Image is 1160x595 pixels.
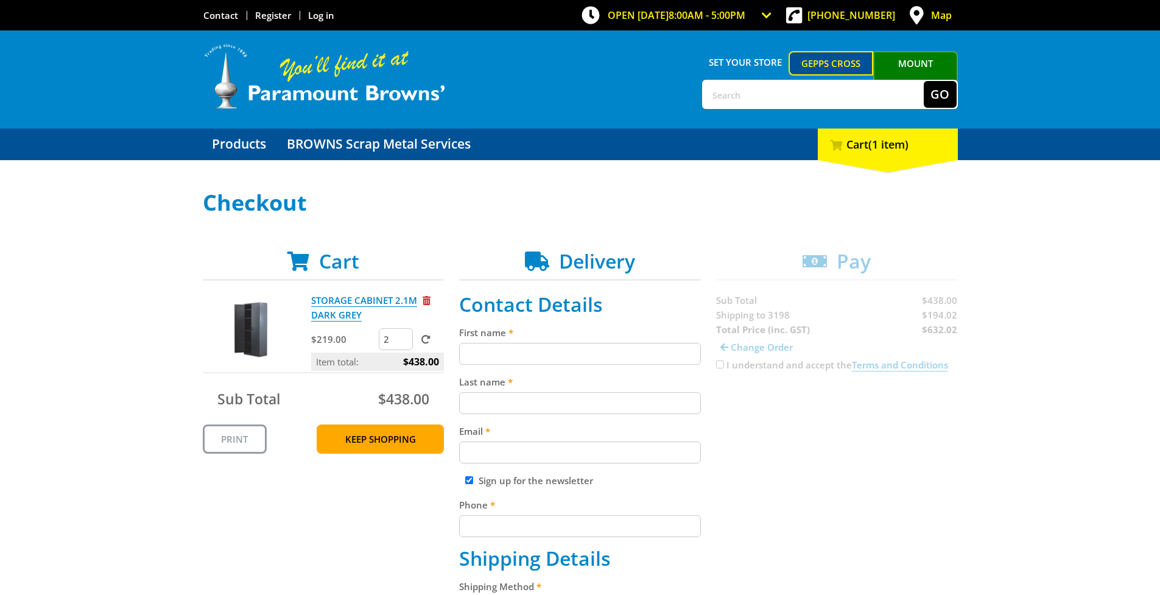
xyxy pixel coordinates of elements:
button: Go [924,81,957,108]
span: $438.00 [378,389,429,409]
span: (1 item) [868,137,909,152]
span: 8:00am - 5:00pm [669,9,745,22]
img: Paramount Browns' [203,43,446,110]
span: $438.00 [403,353,439,371]
span: Set your store [702,51,789,73]
p: Item total: [311,353,444,371]
label: Shipping Method [459,579,701,594]
label: Sign up for the newsletter [479,474,593,487]
a: STORAGE CABINET 2.1M DARK GREY [311,294,417,322]
span: Cart [319,248,359,274]
input: Please enter your email address. [459,442,701,463]
img: STORAGE CABINET 2.1M DARK GREY [214,293,287,366]
a: Log in [308,9,334,21]
h2: Contact Details [459,293,701,316]
a: Go to the registration page [255,9,291,21]
a: Go to the Contact page [203,9,238,21]
label: Last name [459,375,701,389]
span: Sub Total [217,389,280,409]
input: Please enter your telephone number. [459,515,701,537]
span: OPEN [DATE] [608,9,745,22]
input: Please enter your last name. [459,392,701,414]
label: Phone [459,498,701,512]
a: Go to the BROWNS Scrap Metal Services page [278,129,480,160]
input: Search [703,81,924,108]
label: First name [459,325,701,340]
label: Email [459,424,701,438]
a: Print [203,424,267,454]
p: $219.00 [311,332,376,347]
a: Remove from cart [423,294,431,306]
h1: Checkout [203,191,958,215]
input: Please enter your first name. [459,343,701,365]
a: Keep Shopping [317,424,444,454]
a: Mount [PERSON_NAME] [873,51,958,97]
h2: Shipping Details [459,547,701,570]
div: Cart [818,129,958,160]
span: Delivery [559,248,635,274]
a: Go to the Products page [203,129,275,160]
a: Gepps Cross [789,51,873,76]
